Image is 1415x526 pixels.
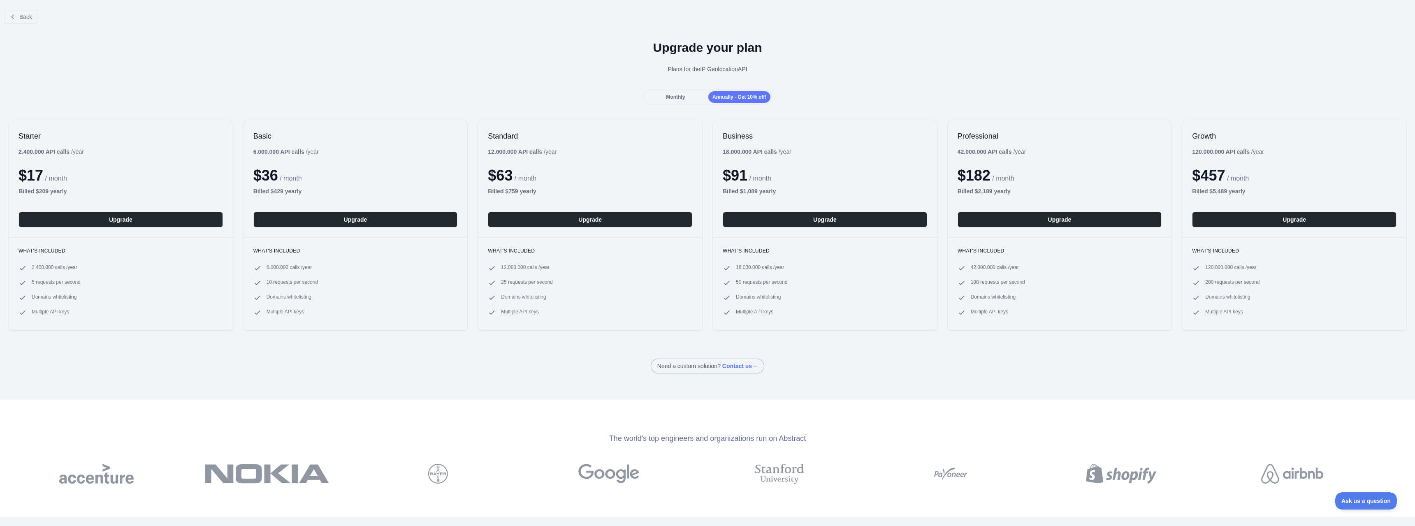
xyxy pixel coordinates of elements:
h2: Standard [488,131,692,141]
span: $ 91 [723,167,747,184]
b: 18.000.000 API calls [723,148,777,155]
div: / year [723,148,791,156]
h2: Business [723,131,927,141]
iframe: Toggle Customer Support [1335,492,1399,510]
